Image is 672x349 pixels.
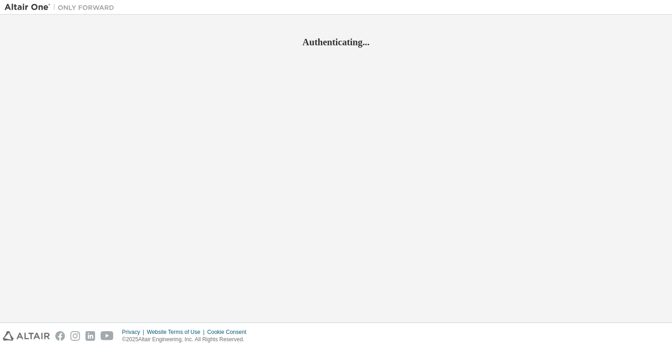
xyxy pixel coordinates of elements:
img: altair_logo.svg [3,331,50,341]
div: Website Terms of Use [147,328,207,336]
img: linkedin.svg [85,331,95,341]
img: youtube.svg [101,331,114,341]
img: facebook.svg [55,331,65,341]
img: Altair One [5,3,119,12]
img: instagram.svg [70,331,80,341]
div: Privacy [122,328,147,336]
div: Cookie Consent [207,328,251,336]
h2: Authenticating... [5,36,667,48]
p: © 2025 Altair Engineering, Inc. All Rights Reserved. [122,336,252,344]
